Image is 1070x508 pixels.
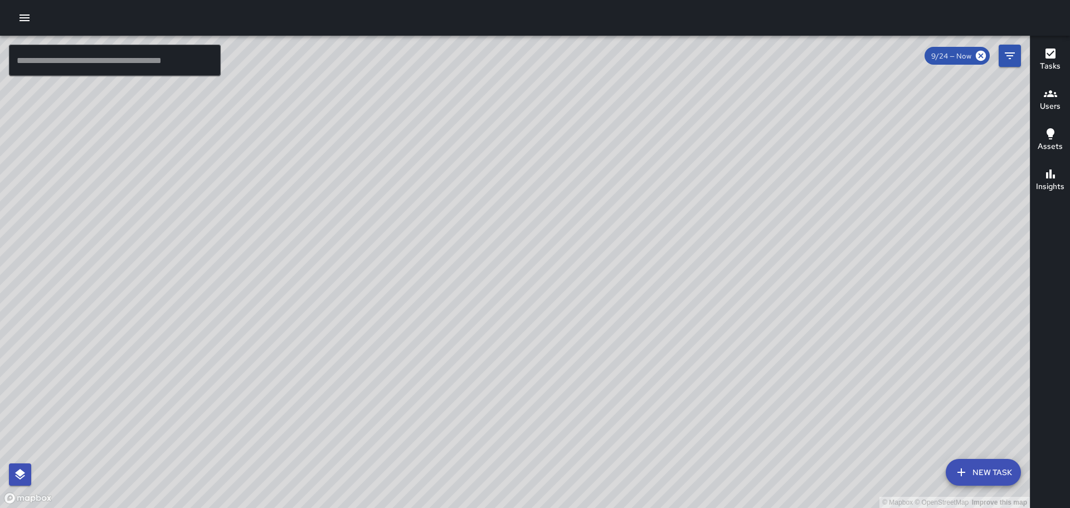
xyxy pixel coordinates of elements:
h6: Tasks [1040,60,1061,72]
h6: Assets [1038,141,1063,153]
button: Insights [1030,161,1070,201]
div: 9/24 — Now [925,47,990,65]
button: New Task [946,459,1021,486]
button: Tasks [1030,40,1070,80]
h6: Insights [1036,181,1064,193]
button: Assets [1030,120,1070,161]
span: 9/24 — Now [925,51,978,61]
button: Filters [999,45,1021,67]
h6: Users [1040,100,1061,113]
button: Users [1030,80,1070,120]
